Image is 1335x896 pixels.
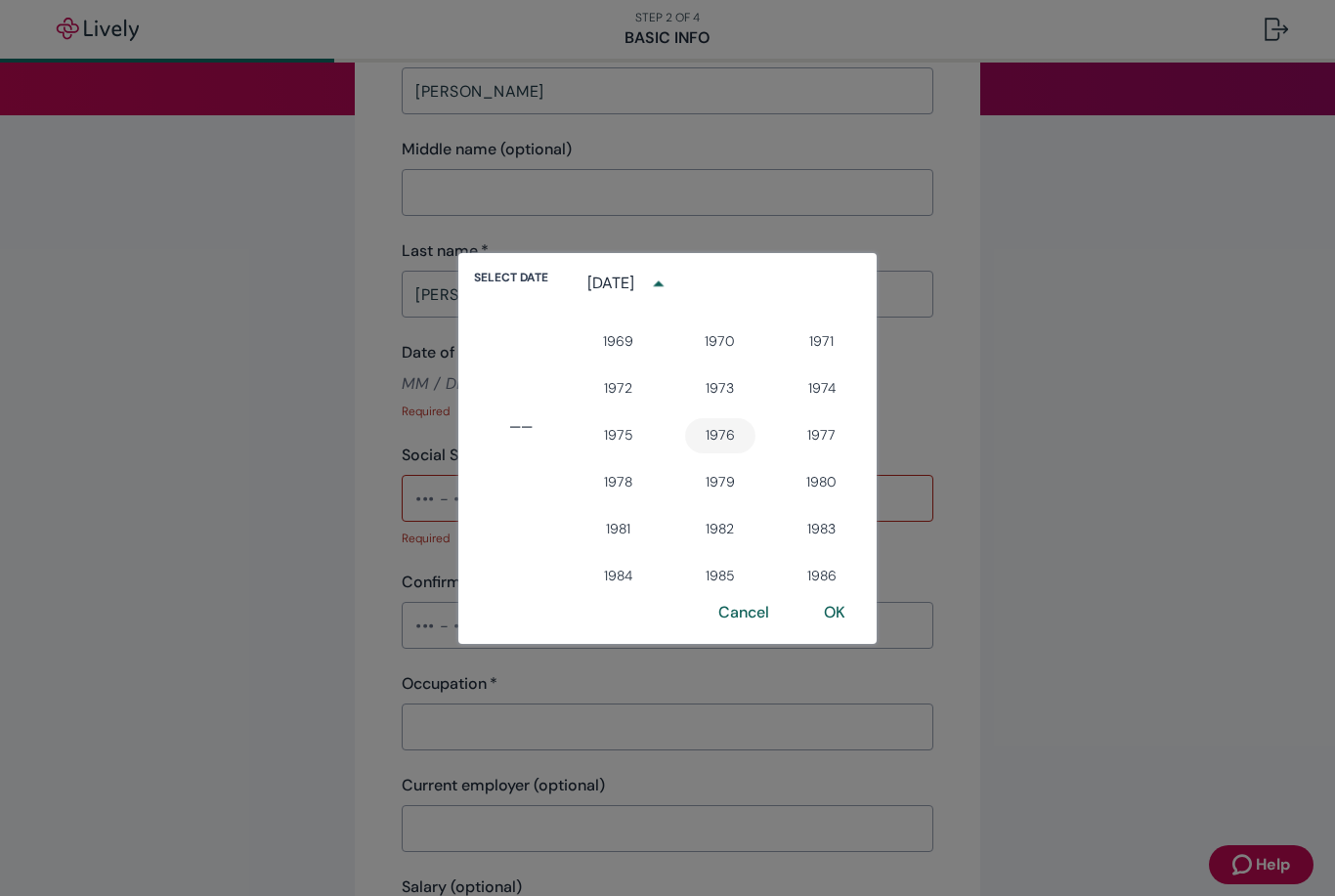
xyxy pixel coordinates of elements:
button: 1979 [685,465,755,500]
button: 1980 [787,465,857,500]
button: 1969 [583,324,654,360]
button: 1984 [583,559,654,594]
span: Select date [474,269,548,286]
button: Cancel [695,589,793,636]
button: 1978 [583,465,654,500]
button: 1975 [583,418,654,453]
button: 1983 [787,512,857,547]
button: 1981 [583,512,654,547]
button: year view is open, switch to calendar view [640,266,676,302]
div: [DATE] [587,272,634,295]
button: 1971 [787,324,857,360]
button: 1976 [685,418,755,453]
button: OK [800,589,869,636]
button: 1977 [787,418,857,453]
button: 1970 [685,324,755,360]
button: 1974 [787,371,857,406]
h4: –– [509,414,533,438]
button: 1982 [685,512,755,547]
button: 1985 [685,559,755,594]
button: 1986 [787,559,857,594]
button: 1972 [583,371,654,406]
button: 1973 [685,371,755,406]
